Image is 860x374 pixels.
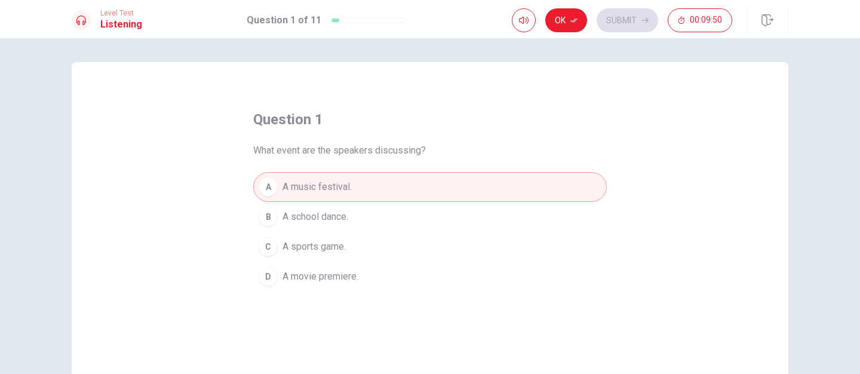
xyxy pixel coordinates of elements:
[282,180,352,194] span: A music festival.
[253,172,607,202] button: AA music festival.
[668,8,732,32] button: 00:09:50
[545,8,587,32] button: Ok
[253,232,607,262] button: CA sports game.
[253,143,426,158] span: What event are the speakers discussing?
[282,269,358,284] span: A movie premiere.
[247,13,321,27] h1: Question 1 of 11
[253,262,607,292] button: DA movie premiere.
[259,207,278,226] div: B
[282,210,348,224] span: A school dance.
[690,16,722,25] span: 00:09:50
[253,110,323,129] h4: question 1
[259,177,278,197] div: A
[282,240,346,254] span: A sports game.
[100,17,142,32] h1: Listening
[100,9,142,17] span: Level Test
[259,267,278,286] div: D
[259,237,278,256] div: C
[253,202,607,232] button: BA school dance.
